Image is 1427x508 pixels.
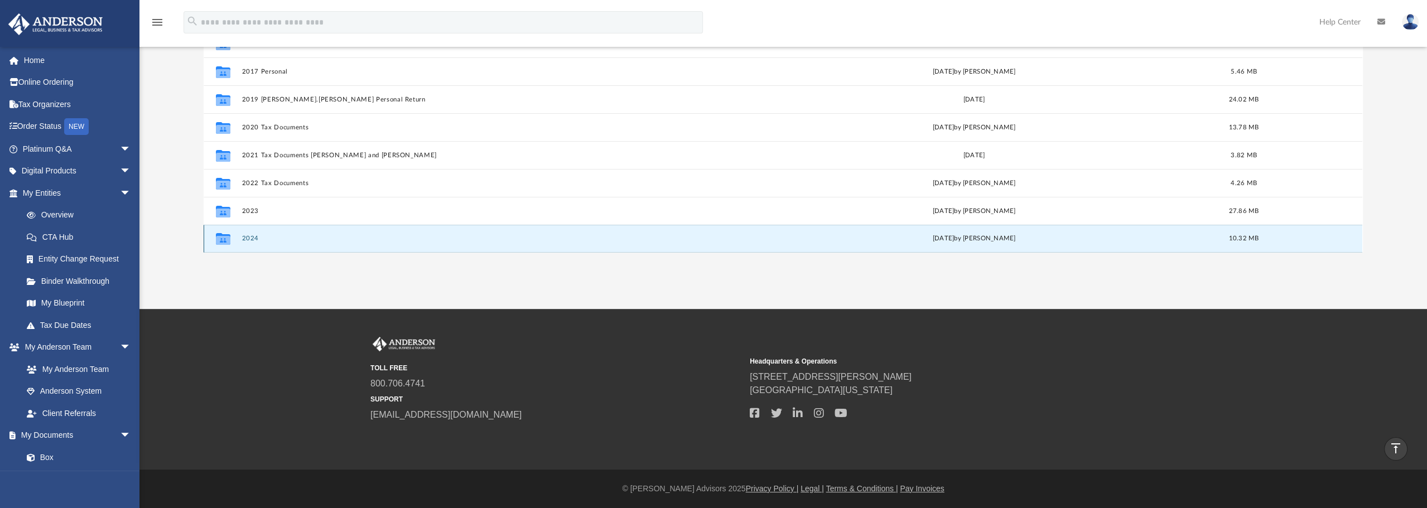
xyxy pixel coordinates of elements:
[16,402,142,424] a: Client Referrals
[1231,152,1257,158] span: 3.82 MB
[732,95,1217,105] div: [DATE]
[8,115,148,138] a: Order StatusNEW
[120,336,142,359] span: arrow_drop_down
[151,21,164,29] a: menu
[732,206,1217,216] div: [DATE] by [PERSON_NAME]
[120,160,142,183] span: arrow_drop_down
[370,337,437,351] img: Anderson Advisors Platinum Portal
[204,21,1362,253] div: grid
[16,270,148,292] a: Binder Walkthrough
[16,292,142,315] a: My Blueprint
[370,363,742,373] small: TOLL FREE
[826,484,898,493] a: Terms & Conditions |
[16,358,137,380] a: My Anderson Team
[8,93,148,115] a: Tax Organizers
[1229,208,1259,214] span: 27.86 MB
[900,484,944,493] a: Pay Invoices
[16,380,142,403] a: Anderson System
[120,138,142,161] span: arrow_drop_down
[16,446,137,468] a: Box
[8,160,148,182] a: Digital Productsarrow_drop_down
[732,67,1217,77] div: [DATE] by [PERSON_NAME]
[242,68,727,75] button: 2017 Personal
[120,182,142,205] span: arrow_drop_down
[242,124,727,131] button: 2020 Tax Documents
[1402,14,1419,30] img: User Pic
[746,484,799,493] a: Privacy Policy |
[1229,124,1259,130] span: 13.78 MB
[750,372,912,381] a: [STREET_ADDRESS][PERSON_NAME]
[8,424,142,447] a: My Documentsarrow_drop_down
[732,234,1217,244] div: by [PERSON_NAME]
[1231,180,1257,186] span: 4.26 MB
[1389,442,1402,455] i: vertical_align_top
[242,152,727,159] button: 2021 Tax Documents [PERSON_NAME] and [PERSON_NAME]
[1384,437,1407,461] a: vertical_align_top
[750,356,1121,366] small: Headquarters & Operations
[732,178,1217,188] div: [DATE] by [PERSON_NAME]
[1229,96,1259,103] span: 24.02 MB
[16,226,148,248] a: CTA Hub
[16,314,148,336] a: Tax Due Dates
[64,118,89,135] div: NEW
[750,385,893,395] a: [GEOGRAPHIC_DATA][US_STATE]
[1229,235,1259,241] span: 10.32 MB
[370,410,522,419] a: [EMAIL_ADDRESS][DOMAIN_NAME]
[8,49,148,71] a: Home
[8,138,148,160] a: Platinum Q&Aarrow_drop_down
[242,40,727,47] button: 2016
[151,16,164,29] i: menu
[242,207,727,215] button: 2023
[933,235,954,241] span: [DATE]
[8,336,142,359] a: My Anderson Teamarrow_drop_down
[370,379,425,388] a: 800.706.4741
[16,468,142,491] a: Meeting Minutes
[242,180,727,187] button: 2022 Tax Documents
[5,13,106,35] img: Anderson Advisors Platinum Portal
[732,151,1217,161] div: [DATE]
[186,15,199,27] i: search
[8,182,148,204] a: My Entitiesarrow_drop_down
[120,424,142,447] span: arrow_drop_down
[1231,69,1257,75] span: 5.46 MB
[16,248,148,270] a: Entity Change Request
[370,394,742,404] small: SUPPORT
[732,39,1217,49] div: [DATE]
[801,484,824,493] a: Legal |
[242,235,727,242] button: 2024
[139,483,1427,495] div: © [PERSON_NAME] Advisors 2025
[16,204,148,226] a: Overview
[8,71,148,94] a: Online Ordering
[242,96,727,103] button: 2019 [PERSON_NAME].[PERSON_NAME] Personal Return
[732,123,1217,133] div: [DATE] by [PERSON_NAME]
